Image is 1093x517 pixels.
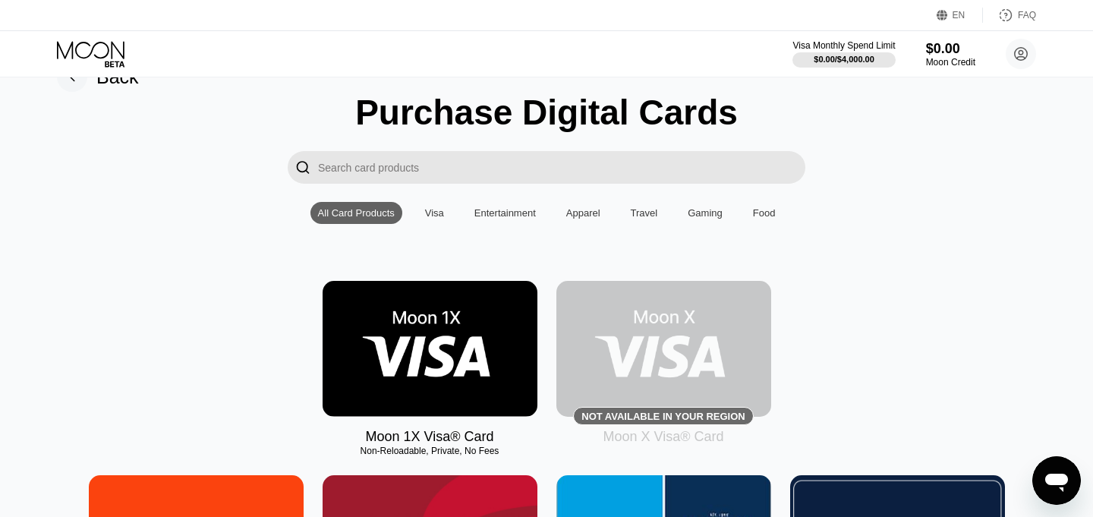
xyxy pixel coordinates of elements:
[688,207,723,219] div: Gaming
[623,202,666,224] div: Travel
[926,41,975,57] div: $0.00
[556,281,771,417] div: Not available in your region
[937,8,983,23] div: EN
[581,411,745,422] div: Not available in your region
[680,202,730,224] div: Gaming
[792,40,895,51] div: Visa Monthly Spend Limit
[753,207,776,219] div: Food
[814,55,874,64] div: $0.00 / $4,000.00
[288,151,318,184] div: 
[467,202,543,224] div: Entertainment
[318,207,395,219] div: All Card Products
[425,207,444,219] div: Visa
[1032,456,1081,505] iframe: Button to launch messaging window
[745,202,783,224] div: Food
[310,202,402,224] div: All Card Products
[1018,10,1036,20] div: FAQ
[417,202,452,224] div: Visa
[983,8,1036,23] div: FAQ
[474,207,536,219] div: Entertainment
[355,92,738,133] div: Purchase Digital Cards
[926,57,975,68] div: Moon Credit
[318,151,805,184] input: Search card products
[953,10,965,20] div: EN
[792,40,895,68] div: Visa Monthly Spend Limit$0.00/$4,000.00
[603,429,723,445] div: Moon X Visa® Card
[295,159,310,176] div: 
[559,202,608,224] div: Apparel
[566,207,600,219] div: Apparel
[631,207,658,219] div: Travel
[365,429,493,445] div: Moon 1X Visa® Card
[323,446,537,456] div: Non-Reloadable, Private, No Fees
[926,41,975,68] div: $0.00Moon Credit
